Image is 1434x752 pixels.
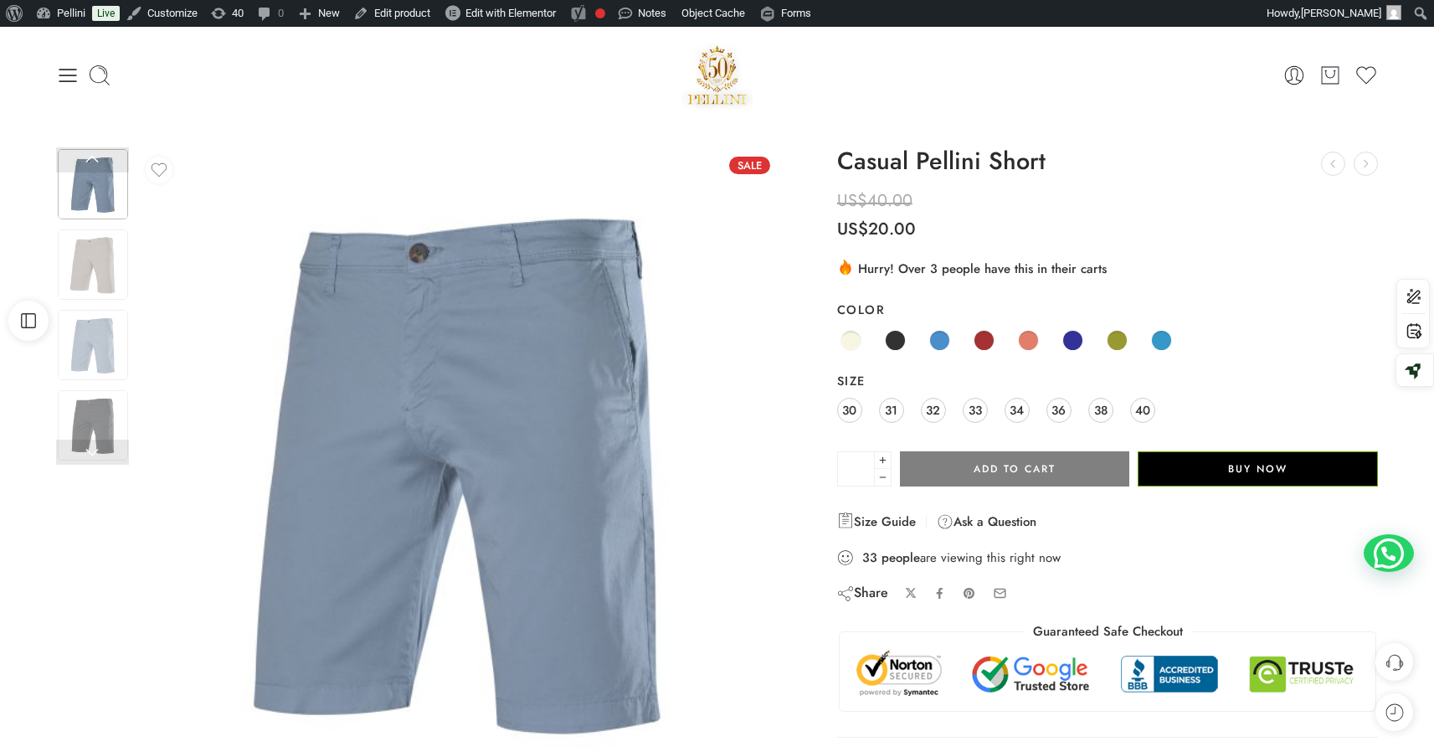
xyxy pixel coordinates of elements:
a: 40 [1130,398,1155,423]
span: 33 [969,399,982,421]
img: Pellini [681,39,753,111]
a: 33 [963,398,988,423]
a: 34 [1005,398,1030,423]
span: 30 [842,399,856,421]
span: 34 [1010,399,1024,421]
span: 32 [926,399,940,421]
a: Pellini - [681,39,753,111]
img: f0cad52e7c17485db1d59a9eb4b033f2-Original-1.jpg [58,390,128,461]
a: Cart [1318,64,1342,87]
bdi: 20.00 [837,217,916,241]
a: 32 [921,398,946,423]
h1: Casual Pellini Short [837,148,1379,175]
div: are viewing this right now [837,549,1379,567]
span: 36 [1051,399,1066,421]
span: Edit with Elementor [465,7,556,19]
a: 31 [879,398,904,423]
span: US$ [837,217,868,241]
a: Share on X [905,587,917,600]
label: Size [837,373,1379,389]
img: f0cad52e7c17485db1d59a9eb4b033f2-Original-1.jpg [58,149,128,219]
button: Add to cart [900,451,1129,487]
a: Ask a Question [937,512,1036,532]
div: Focus keyphrase not set [595,8,605,18]
a: Pin on Pinterest [963,587,976,600]
a: Live [92,6,120,21]
span: Sale [729,157,770,174]
a: Wishlist [1354,64,1378,87]
img: f0cad52e7c17485db1d59a9eb4b033f2-Original-1.jpg [58,310,128,380]
a: 38 [1088,398,1113,423]
button: Buy Now [1138,451,1378,487]
legend: Guaranteed Safe Checkout [1025,623,1191,641]
a: 30 [837,398,862,423]
div: Hurry! Over 3 people have this in their carts [837,258,1379,278]
a: Email to your friends [993,586,1007,600]
img: f0cad52e7c17485db1d59a9eb4b033f2-Original-1.jpg [58,229,128,300]
label: Color [837,301,1379,318]
span: 38 [1094,399,1108,421]
img: Trust [852,649,1364,698]
strong: people [881,549,920,566]
span: 31 [885,399,897,421]
strong: 33 [862,549,877,566]
span: 40 [1135,399,1150,421]
a: Share on Facebook [933,587,946,600]
a: My Account [1282,64,1306,87]
div: Share [837,584,888,602]
span: US$ [837,188,867,213]
a: Size Guide [837,512,916,532]
bdi: 40.00 [837,188,912,213]
span: [PERSON_NAME] [1301,7,1381,19]
input: Product quantity [837,451,875,487]
a: 36 [1046,398,1072,423]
